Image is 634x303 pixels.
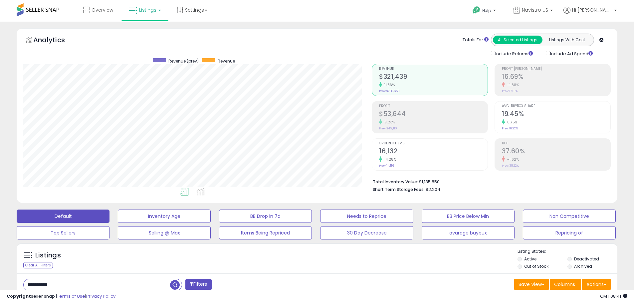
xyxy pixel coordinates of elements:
[502,104,610,108] span: Avg. Buybox Share
[23,262,53,268] div: Clear All Filters
[505,82,519,87] small: -1.88%
[320,210,413,223] button: Needs to Reprice
[219,226,312,239] button: Items Being Repriced
[379,147,488,156] h2: 16,132
[550,279,581,290] button: Columns
[86,293,115,299] a: Privacy Policy
[541,50,603,57] div: Include Ad Spend
[472,6,481,14] i: Get Help
[118,226,211,239] button: Selling @ Max
[373,179,418,185] b: Total Inventory Value:
[7,293,31,299] strong: Copyright
[379,104,488,108] span: Profit
[57,293,85,299] a: Terms of Use
[563,7,617,22] a: Hi [PERSON_NAME]
[33,35,78,46] h5: Analytics
[35,251,61,260] h5: Listings
[373,187,425,192] b: Short Term Storage Fees:
[218,58,235,64] span: Revenue
[505,157,519,162] small: -1.62%
[379,67,488,71] span: Revenue
[379,126,397,130] small: Prev: $49,110
[185,279,211,290] button: Filters
[463,37,489,43] div: Totals For
[574,263,592,269] label: Archived
[219,210,312,223] button: BB Drop in 7d
[554,281,575,288] span: Columns
[502,147,610,156] h2: 37.60%
[379,142,488,145] span: Ordered Items
[482,8,491,13] span: Help
[502,164,519,168] small: Prev: 38.22%
[7,293,115,300] div: seller snap | |
[502,67,610,71] span: Profit [PERSON_NAME]
[502,110,610,119] h2: 19.45%
[542,36,592,44] button: Listings With Cost
[17,210,109,223] button: Default
[524,263,548,269] label: Out of Stock
[502,126,518,130] small: Prev: 18.22%
[505,120,518,125] small: 6.75%
[382,157,396,162] small: 14.28%
[373,177,606,185] li: $1,135,850
[139,7,156,13] span: Listings
[422,210,515,223] button: BB Price Below Min
[379,164,394,168] small: Prev: 14,116
[523,226,616,239] button: Repricing of
[514,279,549,290] button: Save View
[502,73,610,82] h2: 16.69%
[379,89,400,93] small: Prev: $288,653
[523,210,616,223] button: Non Competitive
[467,1,503,22] a: Help
[379,73,488,82] h2: $321,439
[582,279,611,290] button: Actions
[493,36,542,44] button: All Selected Listings
[486,50,541,57] div: Include Returns
[518,248,617,255] p: Listing States:
[92,7,113,13] span: Overview
[422,226,515,239] button: avarage buybux
[382,120,395,125] small: 9.23%
[168,58,199,64] span: Revenue (prev)
[600,293,627,299] span: 2025-08-11 08:41 GMT
[17,226,109,239] button: Top Sellers
[574,256,599,262] label: Deactivated
[426,186,440,193] span: $2,204
[522,7,548,13] span: Navistro US
[320,226,413,239] button: 30 Day Decrease
[502,89,518,93] small: Prev: 17.01%
[572,7,612,13] span: Hi [PERSON_NAME]
[382,82,395,87] small: 11.36%
[379,110,488,119] h2: $53,644
[502,142,610,145] span: ROI
[524,256,536,262] label: Active
[118,210,211,223] button: Inventory Age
